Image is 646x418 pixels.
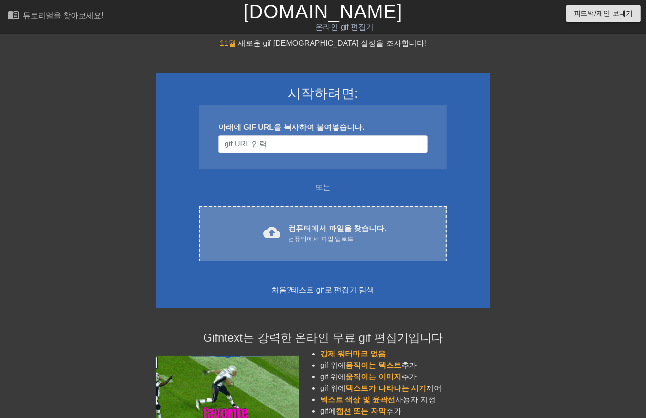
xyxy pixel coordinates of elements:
[243,1,402,22] a: [DOMAIN_NAME]
[168,85,478,102] h3: 시작하려면:
[220,39,238,47] span: 11월:
[23,11,104,20] div: 튜토리얼을 찾아보세요!
[320,350,386,358] span: 강제 워터마크 없음
[156,38,490,49] div: 새로운 gif [DEMOGRAPHIC_DATA] 설정을 조사합니다!
[346,373,401,381] span: 움직이는 이미지
[574,8,633,20] span: 피드백/제안 보내기
[346,361,401,369] span: 움직이는 텍스트
[346,384,427,392] span: 텍스트가 나타나는 시기
[320,396,395,404] span: 텍스트 색상 및 윤곽선
[181,182,465,193] div: 또는
[220,21,470,33] div: 온라인 gif 편집기
[218,122,428,133] div: 아래에 GIF URL을 복사하여 붙여넣습니다.
[336,407,386,415] span: 캡션 또는 자막
[8,9,104,24] a: 튜토리얼을 찾아보세요!
[320,360,490,371] li: gif 위에 추가
[168,284,478,296] div: 처음?
[8,9,19,21] span: menu_book
[291,286,374,294] a: 테스트 gif로 편집기 탐색
[218,135,428,153] input: 사용자 이름
[320,383,490,394] li: gif 위에 제어
[566,5,641,22] button: 피드백/제안 보내기
[156,331,490,345] h4: Gifntext는 강력한 온라인 무료 gif 편집기입니다
[320,394,490,406] li: 사용자 지정
[288,234,386,244] div: 컴퓨터에서 파일 업로드
[320,371,490,383] li: gif 위에 추가
[288,224,386,232] font: 컴퓨터에서 파일을 찾습니다.
[320,406,490,417] li: gif에 추가
[263,224,280,241] span: cloud_upload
